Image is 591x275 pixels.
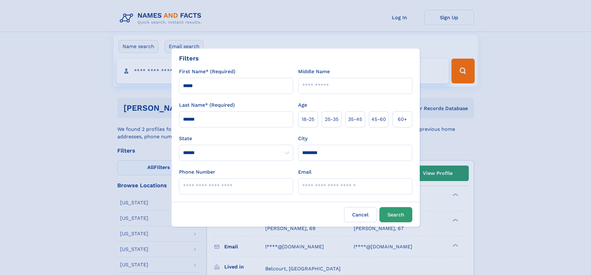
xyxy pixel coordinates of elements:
label: Age [298,101,307,109]
span: 45‑60 [371,116,386,123]
label: Middle Name [298,68,330,75]
label: Email [298,168,311,176]
span: 18‑25 [302,116,314,123]
label: Phone Number [179,168,215,176]
div: Filters [179,54,199,63]
span: 25‑35 [325,116,338,123]
label: Last Name* (Required) [179,101,235,109]
button: Search [379,207,412,222]
span: 35‑45 [348,116,362,123]
label: City [298,135,307,142]
label: Cancel [344,207,377,222]
span: 60+ [398,116,407,123]
label: State [179,135,293,142]
label: First Name* (Required) [179,68,235,75]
